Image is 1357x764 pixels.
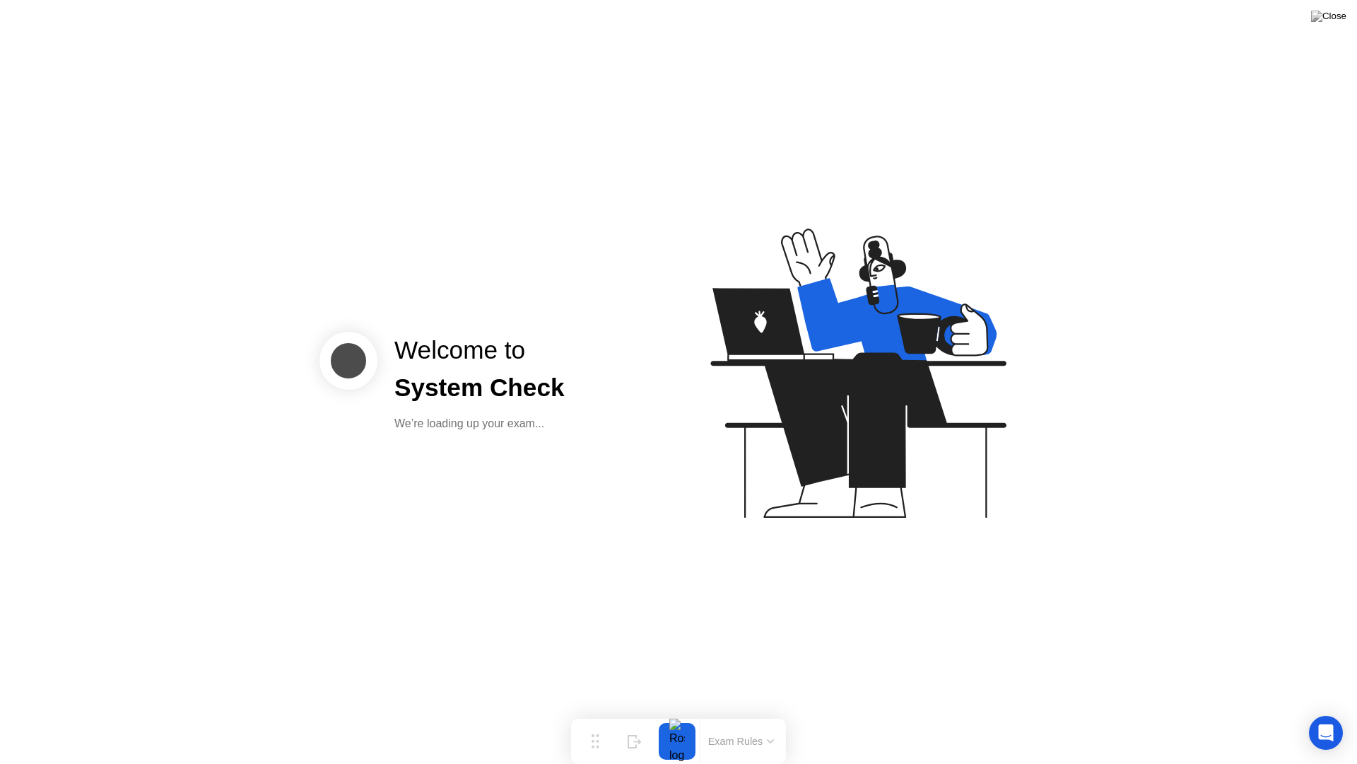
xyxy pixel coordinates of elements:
[1311,11,1346,22] img: Close
[704,735,779,748] button: Exam Rules
[1309,716,1343,750] div: Open Intercom Messenger
[394,332,565,369] div: Welcome to
[394,415,565,432] div: We’re loading up your exam...
[394,369,565,407] div: System Check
